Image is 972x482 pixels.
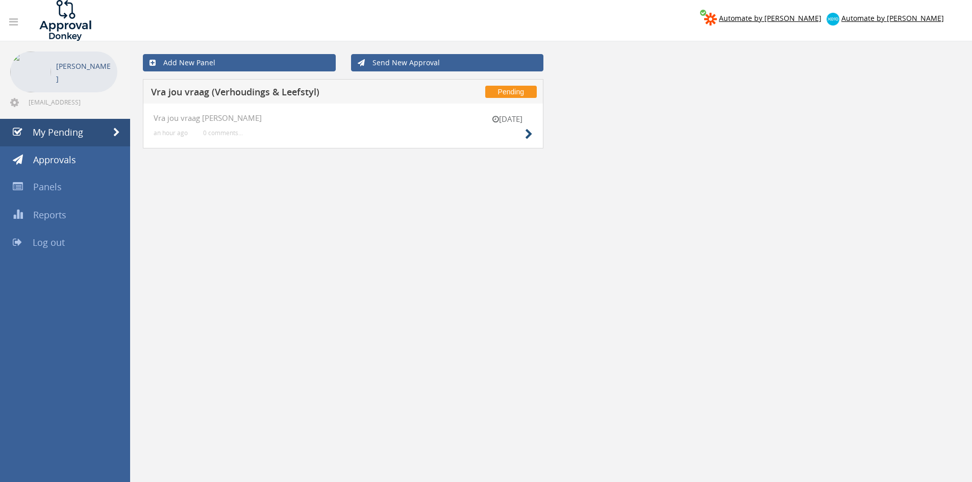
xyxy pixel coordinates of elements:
[719,13,821,23] span: Automate by [PERSON_NAME]
[33,154,76,166] span: Approvals
[33,126,83,138] span: My Pending
[143,54,336,71] a: Add New Panel
[704,13,717,26] img: zapier-logomark.png
[29,98,115,106] span: [EMAIL_ADDRESS][DOMAIN_NAME]
[203,129,243,137] small: 0 comments...
[482,114,533,124] small: [DATE]
[351,54,544,71] a: Send New Approval
[485,86,537,98] span: Pending
[154,114,533,122] h4: Vra jou vraag [PERSON_NAME]
[33,209,66,221] span: Reports
[827,13,839,26] img: xero-logo.png
[56,60,112,85] p: [PERSON_NAME]
[151,87,420,100] h5: Vra jou vraag (Verhoudings & Leefstyl)
[841,13,944,23] span: Automate by [PERSON_NAME]
[154,129,188,137] small: an hour ago
[33,181,62,193] span: Panels
[33,236,65,248] span: Log out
